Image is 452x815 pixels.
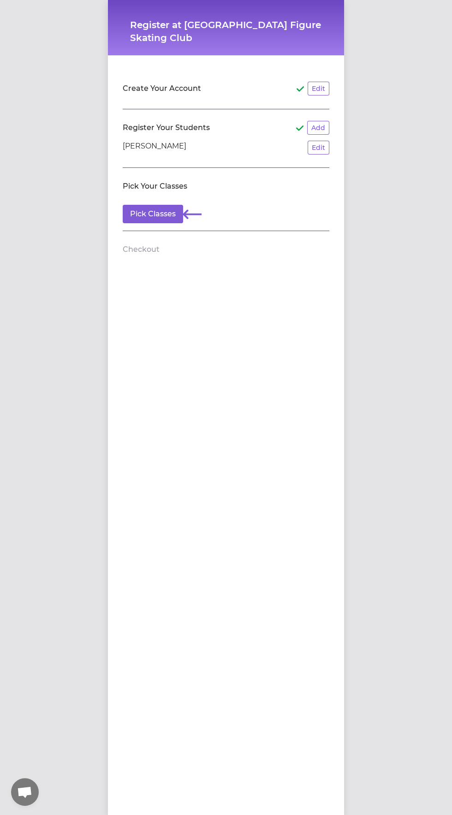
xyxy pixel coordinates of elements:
button: Edit [308,141,329,155]
h1: Register at [GEOGRAPHIC_DATA] Figure Skating Club [130,18,322,44]
button: Edit [308,82,329,95]
p: [PERSON_NAME] [123,141,186,155]
h2: Pick Your Classes [123,181,187,192]
button: Add [307,121,329,135]
button: Pick Classes [123,205,183,223]
h2: Checkout [123,244,160,255]
h2: Register Your Students [123,122,210,133]
h2: Create Your Account [123,83,201,94]
div: Open chat [11,778,39,806]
